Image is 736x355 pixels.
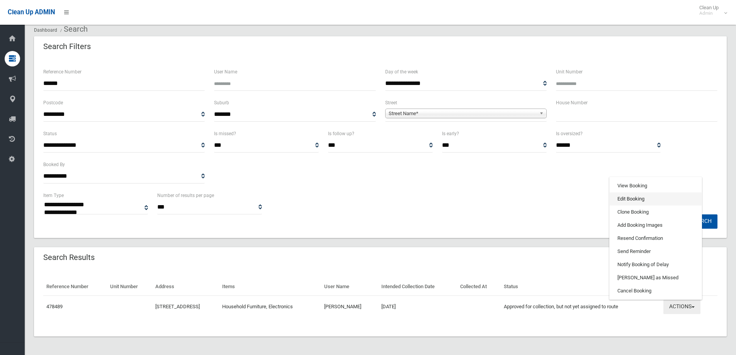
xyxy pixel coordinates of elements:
th: Intended Collection Date [378,278,457,296]
a: Cancel Booking [610,284,702,297]
a: Send Reminder [610,245,702,258]
th: Collected At [457,278,501,296]
label: House Number [556,99,588,107]
label: Is early? [442,129,459,138]
a: View Booking [610,179,702,192]
td: [PERSON_NAME] [321,296,378,318]
th: Unit Number [107,278,152,296]
th: Reference Number [43,278,107,296]
label: Unit Number [556,68,583,76]
label: Status [43,129,57,138]
th: Items [219,278,321,296]
label: Is missed? [214,129,236,138]
th: User Name [321,278,378,296]
label: Suburb [214,99,229,107]
label: Day of the week [385,68,418,76]
span: Clean Up [695,5,726,16]
td: Approved for collection, but not yet assigned to route [501,296,660,318]
label: Number of results per page [157,191,214,200]
a: Dashboard [34,27,57,33]
label: Is follow up? [328,129,354,138]
li: Search [58,22,88,36]
button: Actions [663,300,700,314]
a: Resend Confirmation [610,232,702,245]
label: Reference Number [43,68,82,76]
a: Edit Booking [610,192,702,206]
td: [DATE] [378,296,457,318]
label: Is oversized? [556,129,583,138]
a: Clone Booking [610,206,702,219]
label: Booked By [43,160,65,169]
label: User Name [214,68,237,76]
label: Street [385,99,397,107]
a: Add Booking Images [610,219,702,232]
th: Status [501,278,660,296]
span: Clean Up ADMIN [8,8,55,16]
a: Notify Booking of Delay [610,258,702,271]
a: 478489 [46,304,63,309]
th: Address [152,278,219,296]
header: Search Filters [34,39,100,54]
header: Search Results [34,250,104,265]
a: [PERSON_NAME] as Missed [610,271,702,284]
td: Household Furniture, Electronics [219,296,321,318]
span: Street Name* [389,109,536,118]
a: [STREET_ADDRESS] [155,304,200,309]
label: Item Type [43,191,64,200]
small: Admin [699,10,719,16]
label: Postcode [43,99,63,107]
